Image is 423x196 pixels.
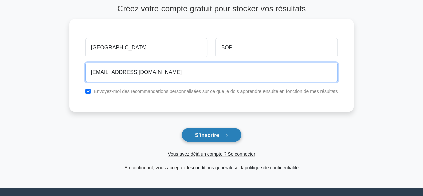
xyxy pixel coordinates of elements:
font: En continuant, vous acceptez les [124,165,193,170]
input: Nom de famille [215,38,338,57]
input: Prénom [85,38,208,57]
a: politique de confidentialité [245,165,299,170]
a: conditions générales [193,165,236,170]
font: S'inscrire [195,132,219,138]
button: S'inscrire [181,128,242,142]
font: Créez votre compte gratuit pour stocker vos résultats [117,4,306,13]
font: Envoyez-moi des recommandations personnalisées sur ce que je dois apprendre ensuite en fonction d... [94,89,338,94]
font: et la [236,165,244,170]
input: E-mail [85,63,338,82]
a: Vous avez déjà un compte ? Se connecter [168,151,255,157]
